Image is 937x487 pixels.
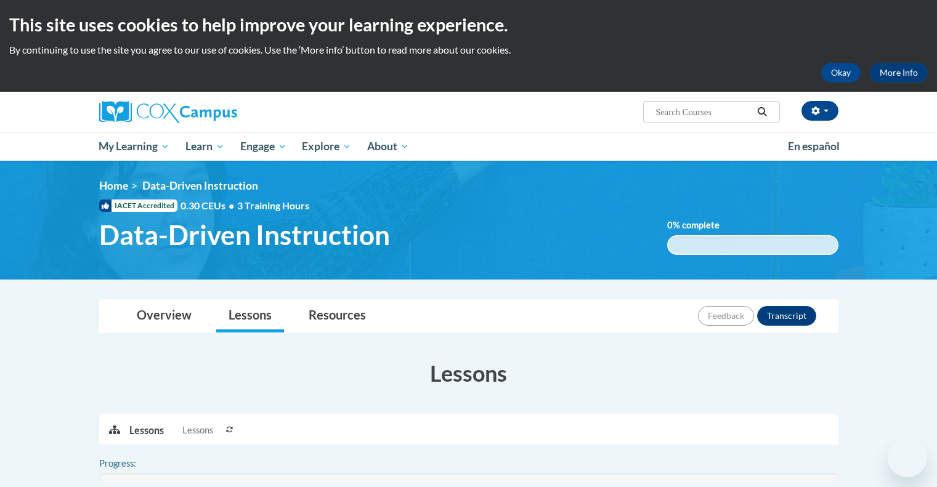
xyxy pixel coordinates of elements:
span: Data-Driven Instruction [142,179,258,192]
a: Home [99,179,128,192]
label: % complete [667,219,738,232]
a: More Info [870,63,928,83]
h3: Lessons [99,358,838,388]
label: Progress: [99,457,170,470]
a: My Learning [91,132,178,161]
a: En español [780,134,848,159]
iframe: Button to launch messaging window [888,438,927,477]
div: Main menu [81,132,857,161]
span: IACET Accredited [99,199,177,212]
span: En español [788,140,840,153]
span: • [229,199,234,211]
a: Engage [232,132,294,161]
a: Cox Campus [99,101,333,123]
span: My Learning [99,139,169,154]
span: 0 [667,220,673,230]
span: 3 Training Hours [237,199,309,211]
span: 0.30 CEUs [181,199,237,212]
button: Search [753,105,771,119]
span: Explore [302,139,351,154]
button: Account Settings [801,101,838,121]
input: Search Courses [654,105,753,119]
a: Lessons [216,300,284,332]
a: Learn [177,132,232,161]
p: Lessons [129,424,164,437]
a: Resources [296,300,378,332]
h2: This site uses cookies to help improve your learning experience. [9,12,928,37]
span: Lessons [182,424,213,437]
button: Feedback [698,306,754,326]
button: Transcript [757,306,816,326]
a: Explore [294,132,359,161]
span: About [367,139,409,154]
span: Engage [240,139,286,154]
a: About [359,132,417,161]
p: By continuing to use the site you agree to our use of cookies. Use the ‘More info’ button to read... [9,43,928,57]
span: Learn [185,139,224,154]
a: Overview [124,300,204,332]
span: Data-Driven Instruction [99,219,390,251]
button: Okay [821,63,861,83]
img: Cox Campus [99,101,237,123]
